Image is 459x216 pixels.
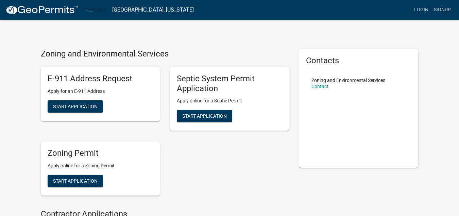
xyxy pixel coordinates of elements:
p: Apply online for a Septic Permit [177,97,282,104]
a: Signup [431,3,454,16]
span: Start Application [182,113,227,119]
a: [GEOGRAPHIC_DATA], [US_STATE] [112,4,194,16]
h4: Zoning and Environmental Services [41,49,289,59]
button: Start Application [48,175,103,187]
span: Start Application [53,178,98,184]
h5: Zoning Permit [48,148,153,158]
button: Start Application [48,100,103,113]
p: Zoning and Environmental Services [311,78,385,83]
h5: Septic System Permit Application [177,74,282,94]
a: Contact [311,84,328,89]
h5: Contacts [306,56,411,66]
span: Start Application [53,103,98,109]
button: Start Application [177,110,232,122]
img: Carlton County, Minnesota [84,5,107,14]
a: Login [411,3,431,16]
p: Apply online for a Zoning Permit [48,162,153,169]
p: Apply for an E-911 Address [48,88,153,95]
h5: E-911 Address Request [48,74,153,84]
